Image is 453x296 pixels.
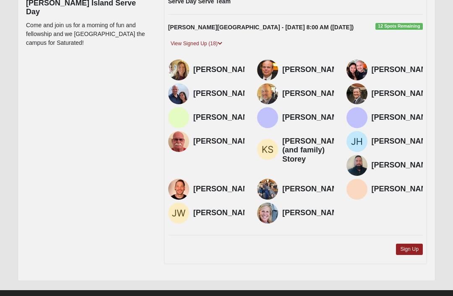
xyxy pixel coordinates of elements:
[282,208,346,218] h4: [PERSON_NAME]
[346,83,367,104] img: Marc Roberts
[168,203,189,224] img: Judy Widergren
[257,203,278,224] img: Sallie Woodward
[26,21,151,47] p: Come and join us for a morning of fun and fellowship and we [GEOGRAPHIC_DATA] the campus for Satu...
[257,59,278,80] img: Dean Merriott
[168,107,189,128] img: Christina Roberts
[372,185,435,194] h4: [PERSON_NAME]
[168,131,189,152] img: Walter Gauntt
[168,83,189,104] img: Jasmine Lamb
[193,137,257,146] h4: [PERSON_NAME]
[193,89,257,98] h4: [PERSON_NAME]
[193,185,257,194] h4: [PERSON_NAME]
[193,65,257,75] h4: [PERSON_NAME]
[282,137,346,164] h4: [PERSON_NAME] (and family) Storey
[372,65,435,75] h4: [PERSON_NAME]
[372,113,435,122] h4: [PERSON_NAME]
[168,179,189,200] img: Nate Dickison
[282,89,346,98] h4: [PERSON_NAME]
[193,208,257,218] h4: [PERSON_NAME]
[375,23,423,30] span: 12 Spots Remaining
[257,139,278,160] img: Kathleen (and family) Storey
[372,89,435,98] h4: [PERSON_NAME]
[282,185,346,194] h4: [PERSON_NAME]
[372,161,435,170] h4: [PERSON_NAME]
[372,137,435,146] h4: [PERSON_NAME]
[168,24,354,31] strong: [PERSON_NAME][GEOGRAPHIC_DATA] - [DATE] 8:00 AM ([DATE])
[346,179,367,200] img: Gary Krupsky
[257,107,278,128] img: Matthew Forholt
[346,59,367,80] img: Richard Lamb
[168,39,225,48] a: View Signed Up (18)
[168,59,189,80] img: Rae Yoder
[193,113,257,122] h4: [PERSON_NAME]
[282,113,346,122] h4: [PERSON_NAME]
[282,65,346,75] h4: [PERSON_NAME]
[396,244,423,255] a: Sign Up
[257,179,278,200] img: Megan Dickison
[346,131,367,152] img: Jamie Harmon
[346,155,367,176] img: Dustin Shepherd
[346,107,367,128] img: Maureen Koskey
[257,83,278,104] img: Joel Yoder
